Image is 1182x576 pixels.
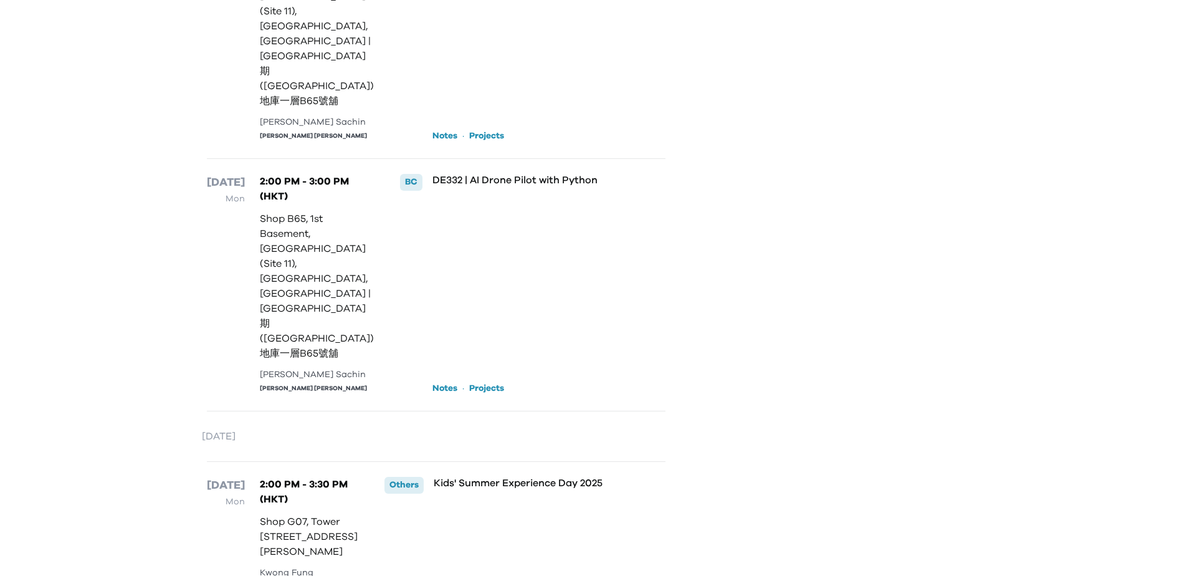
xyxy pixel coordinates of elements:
[260,477,374,507] p: 2:00 PM - 3:30 PM (HKT)
[207,494,245,509] p: Mon
[260,174,374,204] p: 2:00 PM - 3:00 PM (HKT)
[260,384,374,393] div: [PERSON_NAME] [PERSON_NAME]
[207,174,245,191] p: [DATE]
[260,514,374,559] p: Shop G07, Tower [STREET_ADDRESS][PERSON_NAME]
[260,211,374,361] p: Shop B65, 1st Basement, [GEOGRAPHIC_DATA] (Site 11), [GEOGRAPHIC_DATA], [GEOGRAPHIC_DATA] | [GEOG...
[400,174,422,190] div: BC
[469,130,504,142] a: Projects
[202,429,670,444] p: [DATE]
[384,477,424,493] div: Others
[432,174,624,186] p: DE332 | AI Drone Pilot with Python
[462,128,464,143] p: ·
[432,130,457,142] a: Notes
[469,382,504,395] a: Projects
[260,132,374,141] div: [PERSON_NAME] [PERSON_NAME]
[260,116,374,129] div: [PERSON_NAME] Sachin
[260,368,374,382] div: [PERSON_NAME] Sachin
[432,382,457,395] a: Notes
[462,381,464,396] p: ·
[207,477,245,494] p: [DATE]
[434,477,625,489] p: Kids' Summer Experience Day 2025
[207,191,245,206] p: Mon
